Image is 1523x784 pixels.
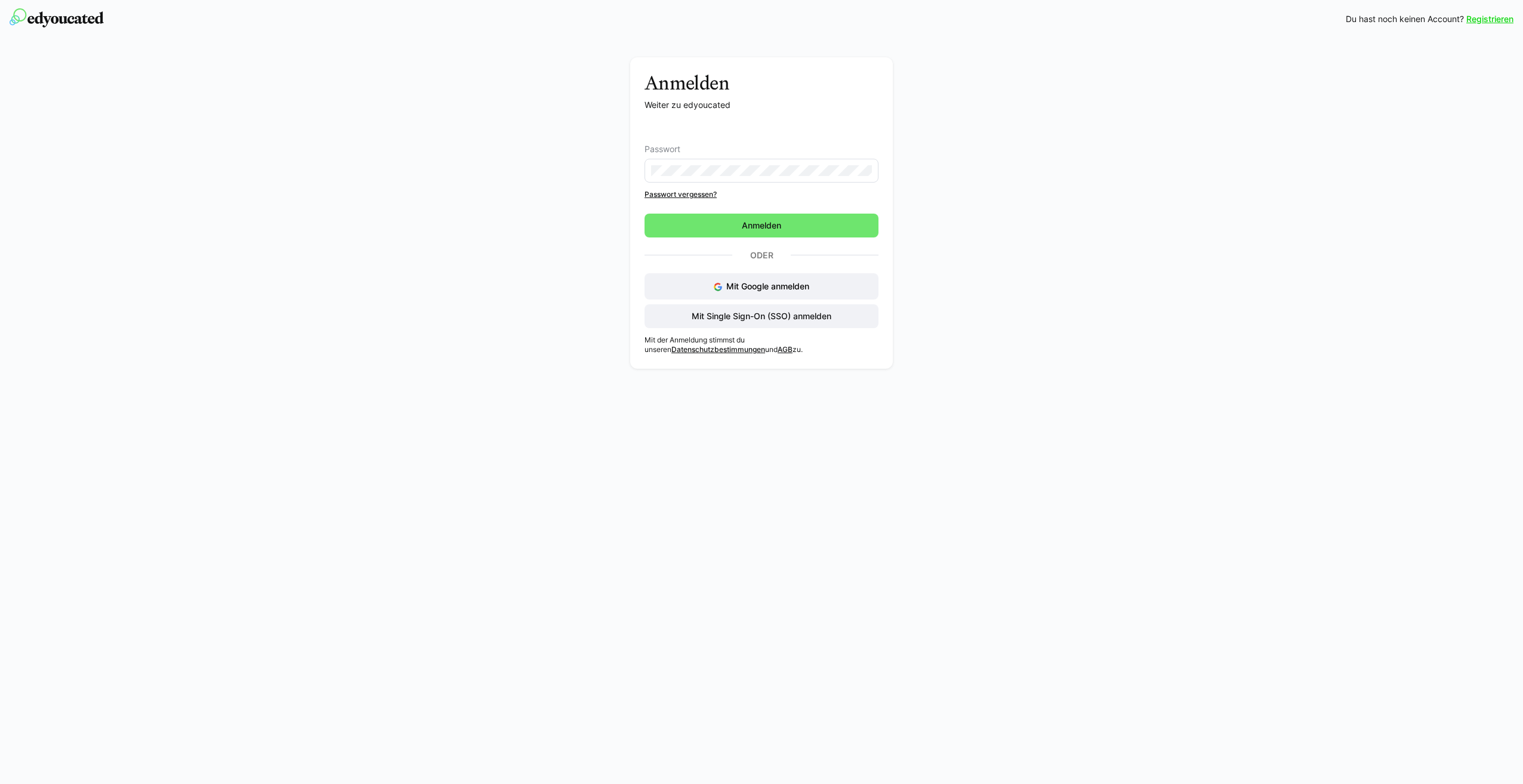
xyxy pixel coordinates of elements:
span: Passwort [645,144,680,154]
span: Du hast noch keinen Account? [1346,13,1464,25]
a: Registrieren [1466,13,1513,25]
button: Mit Google anmelden [645,273,878,300]
span: Mit Single Sign-On (SSO) anmelden [690,310,833,322]
span: Anmelden [740,220,783,232]
span: Mit Google anmelden [726,281,809,291]
button: Mit Single Sign-On (SSO) anmelden [645,304,878,328]
img: edyoucated [10,8,104,27]
a: Datenschutzbestimmungen [671,345,765,354]
p: Mit der Anmeldung stimmst du unseren und zu. [645,335,878,354]
button: Anmelden [645,214,878,237]
a: Passwort vergessen? [645,190,878,199]
a: AGB [778,345,793,354]
h3: Anmelden [645,72,878,94]
p: Weiter zu edyoucated [645,99,878,111]
p: Oder [732,247,791,264]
